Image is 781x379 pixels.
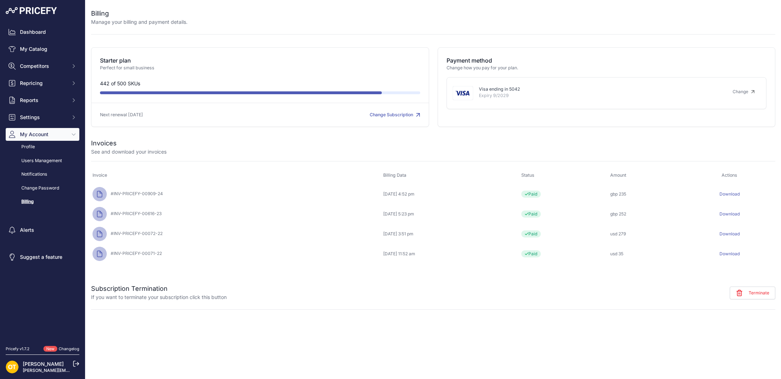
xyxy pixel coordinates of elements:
p: Next renewal [DATE] [100,112,260,118]
a: Changelog [59,346,79,351]
span: Status [521,172,534,178]
a: Users Management [6,155,79,167]
span: Billing Data [383,172,406,178]
a: Download [719,211,740,217]
a: My Catalog [6,43,79,55]
div: [DATE] 5:23 pm [383,211,519,217]
span: My Account [20,131,67,138]
span: Competitors [20,63,67,70]
span: New [43,346,57,352]
p: Visa ending in 5042 [479,86,722,93]
span: Actions [722,172,737,178]
p: If you want to terminate your subscription click this button [91,294,227,301]
a: [PERSON_NAME] [23,361,64,367]
span: Paid [521,250,541,257]
p: See and download your invoices [91,148,167,155]
a: Change Subscription [370,112,420,117]
nav: Sidebar [6,26,79,337]
p: Change how you pay for your plan. [447,65,767,71]
span: Paid [521,230,541,237]
button: Repricing [6,77,79,90]
a: Suggest a feature [6,251,79,263]
button: Reports [6,94,79,107]
a: Download [719,191,740,197]
p: Expiry 9/2029 [479,92,722,99]
p: Payment method [447,56,767,65]
button: Settings [6,111,79,124]
button: Competitors [6,60,79,73]
div: gbp 235 [610,191,682,197]
h2: Subscription Termination [91,284,227,294]
p: Starter plan [100,56,420,65]
a: Alerts [6,224,79,236]
img: Pricefy Logo [6,7,57,14]
span: Repricing [20,80,67,87]
a: [PERSON_NAME][EMAIL_ADDRESS][DOMAIN_NAME] [23,368,132,373]
span: Paid [521,210,541,218]
div: [DATE] 3:51 pm [383,231,519,237]
a: Download [719,231,740,236]
button: Terminate [730,287,775,299]
span: Amount [610,172,626,178]
a: Notifications [6,168,79,181]
div: usd 35 [610,251,682,257]
div: Pricefy v1.7.2 [6,346,30,352]
a: Change [727,86,760,97]
span: #INV-PRICEFY-00616-23 [108,211,162,216]
button: My Account [6,128,79,141]
div: gbp 252 [610,211,682,217]
a: Change Password [6,182,79,194]
span: Terminate [749,290,769,296]
p: Perfect for small business [100,65,420,71]
a: Dashboard [6,26,79,38]
span: #INV-PRICEFY-00071-22 [108,251,162,256]
div: [DATE] 4:52 pm [383,191,519,197]
h2: Billing [91,9,188,18]
span: Settings [20,114,67,121]
span: Paid [521,191,541,198]
span: #INV-PRICEFY-00909-24 [108,191,163,196]
a: Profile [6,141,79,153]
h2: Invoices [91,138,117,148]
span: #INV-PRICEFY-00072-22 [108,231,163,236]
p: 442 of 500 SKUs [100,80,420,87]
div: [DATE] 11:52 am [383,251,519,257]
a: Download [719,251,740,256]
span: Reports [20,97,67,104]
div: usd 279 [610,231,682,237]
span: Invoice [93,172,107,178]
p: Manage your billing and payment details. [91,18,188,26]
a: Billing [6,196,79,208]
